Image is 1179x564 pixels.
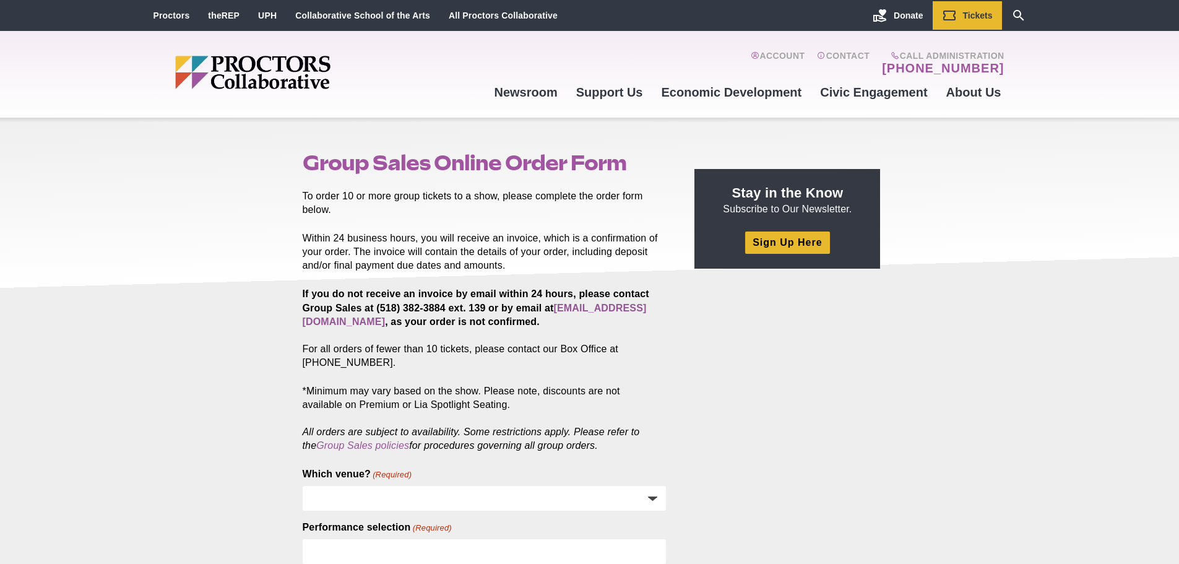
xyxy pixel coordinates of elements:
[303,384,667,453] p: *Minimum may vary based on the show. Please note, discounts are not available on Premium or Lia S...
[303,189,667,217] p: To order 10 or more group tickets to a show, please complete the order form below.
[811,76,936,109] a: Civic Engagement
[303,289,649,326] strong: If you do not receive an invoice by email within 24 hours, please contact Group Sales at (518) 38...
[303,303,647,327] a: [EMAIL_ADDRESS][DOMAIN_NAME]
[567,76,652,109] a: Support Us
[303,287,667,369] p: For all orders of fewer than 10 tickets, please contact our Box Office at [PHONE_NUMBER].
[303,151,667,175] h1: Group Sales Online Order Form
[295,11,430,20] a: Collaborative School of the Arts
[937,76,1011,109] a: About Us
[933,1,1002,30] a: Tickets
[963,11,993,20] span: Tickets
[412,523,452,534] span: (Required)
[303,427,640,451] em: All orders are subject to availability. Some restrictions apply. Please refer to the for procedur...
[303,467,412,481] label: Which venue?
[817,51,870,76] a: Contact
[449,11,558,20] a: All Proctors Collaborative
[745,232,829,253] a: Sign Up Here
[258,11,277,20] a: UPH
[894,11,923,20] span: Donate
[652,76,811,109] a: Economic Development
[709,184,865,216] p: Subscribe to Our Newsletter.
[208,11,240,20] a: theREP
[153,11,190,20] a: Proctors
[303,521,452,534] label: Performance selection
[751,51,805,76] a: Account
[732,185,844,201] strong: Stay in the Know
[485,76,566,109] a: Newsroom
[878,51,1004,61] span: Call Administration
[372,469,412,480] span: (Required)
[175,56,426,89] img: Proctors logo
[303,232,667,272] p: Within 24 business hours, you will receive an invoice, which is a confirmation of your order. The...
[1002,1,1035,30] a: Search
[863,1,932,30] a: Donate
[316,440,409,451] a: Group Sales policies
[882,61,1004,76] a: [PHONE_NUMBER]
